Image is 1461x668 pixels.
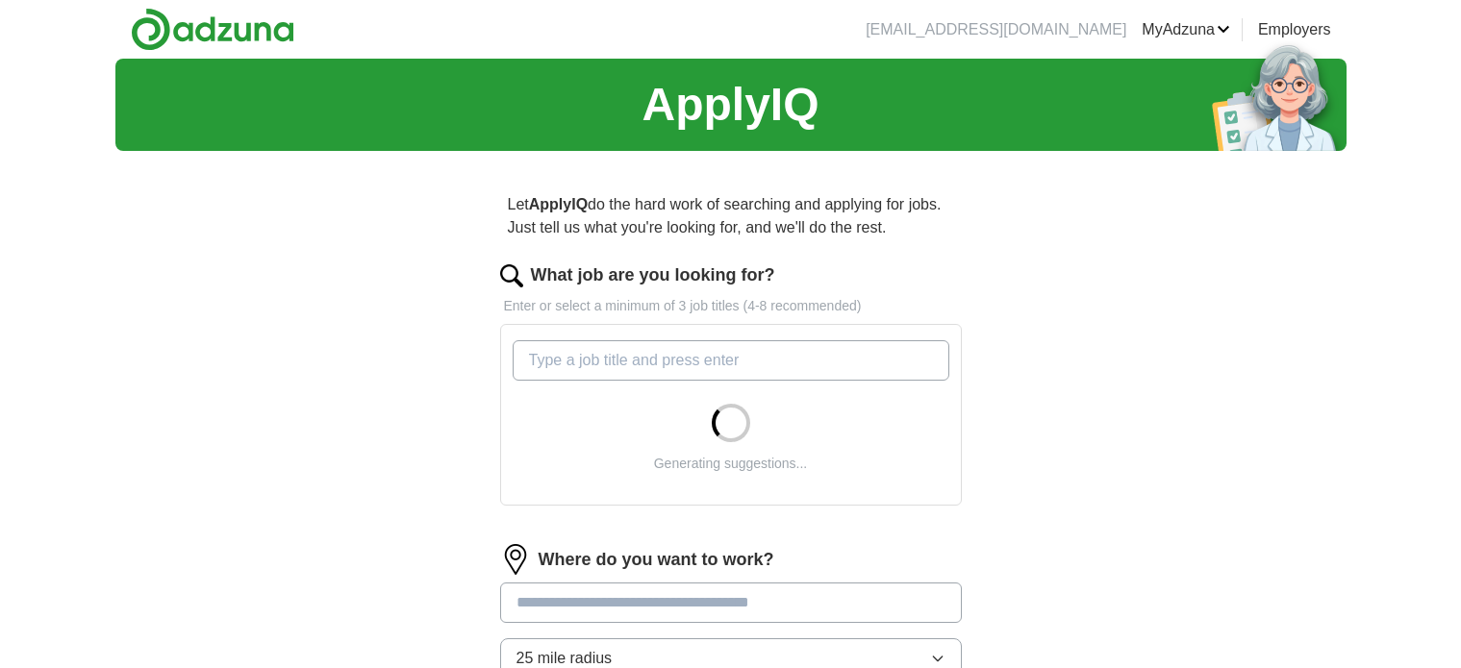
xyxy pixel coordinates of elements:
a: MyAdzuna [1142,18,1230,41]
label: What job are you looking for? [531,262,775,288]
a: Employers [1258,18,1331,41]
input: Type a job title and press enter [513,340,949,381]
img: location.png [500,544,531,575]
li: [EMAIL_ADDRESS][DOMAIN_NAME] [866,18,1126,41]
p: Let do the hard work of searching and applying for jobs. Just tell us what you're looking for, an... [500,186,962,247]
strong: ApplyIQ [529,196,588,212]
img: Adzuna logo [131,8,294,51]
label: Where do you want to work? [539,547,774,573]
h1: ApplyIQ [642,70,819,139]
img: search.png [500,264,523,287]
div: Generating suggestions... [654,454,808,474]
p: Enter or select a minimum of 3 job titles (4-8 recommended) [500,296,962,316]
